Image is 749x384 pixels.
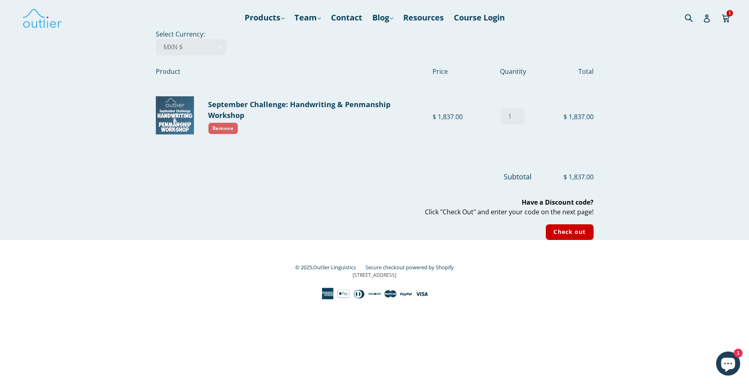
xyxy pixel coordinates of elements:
a: Outlier Linguistics [313,264,356,271]
a: Blog [368,10,397,25]
a: Products [241,10,288,25]
span: Subtotal [504,172,532,181]
a: 1 [722,8,731,27]
th: Quantity [489,55,537,87]
div: Select Currency: [134,29,616,240]
input: Check out [546,224,593,240]
span: 1 [727,10,733,16]
a: Contact [327,10,366,25]
a: Course Login [450,10,509,25]
small: © 2025, [295,264,364,271]
p: [STREET_ADDRESS] [156,272,594,279]
a: Secure checkout powered by Shopify [365,264,454,271]
p: Click "Check Out" and enter your code on the next page! [156,197,594,217]
a: Team [290,10,325,25]
div: $ 1,837.00 [537,112,594,122]
img: September Challenge: Handwriting & Penmanship Workshop [156,96,194,134]
b: Have a Discount code? [522,198,594,207]
th: Total [537,55,594,87]
a: Remove [208,122,239,134]
img: Outlier Linguistics [22,6,62,29]
div: $ 1,837.00 [433,112,489,122]
span: $ 1,837.00 [533,172,594,182]
a: September Challenge: Handwriting & Penmanship Workshop [208,100,390,120]
th: Price [433,55,489,87]
th: Product [156,55,433,87]
inbox-online-store-chat: Shopify online store chat [714,351,743,378]
input: Search [683,9,705,26]
a: Resources [399,10,448,25]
